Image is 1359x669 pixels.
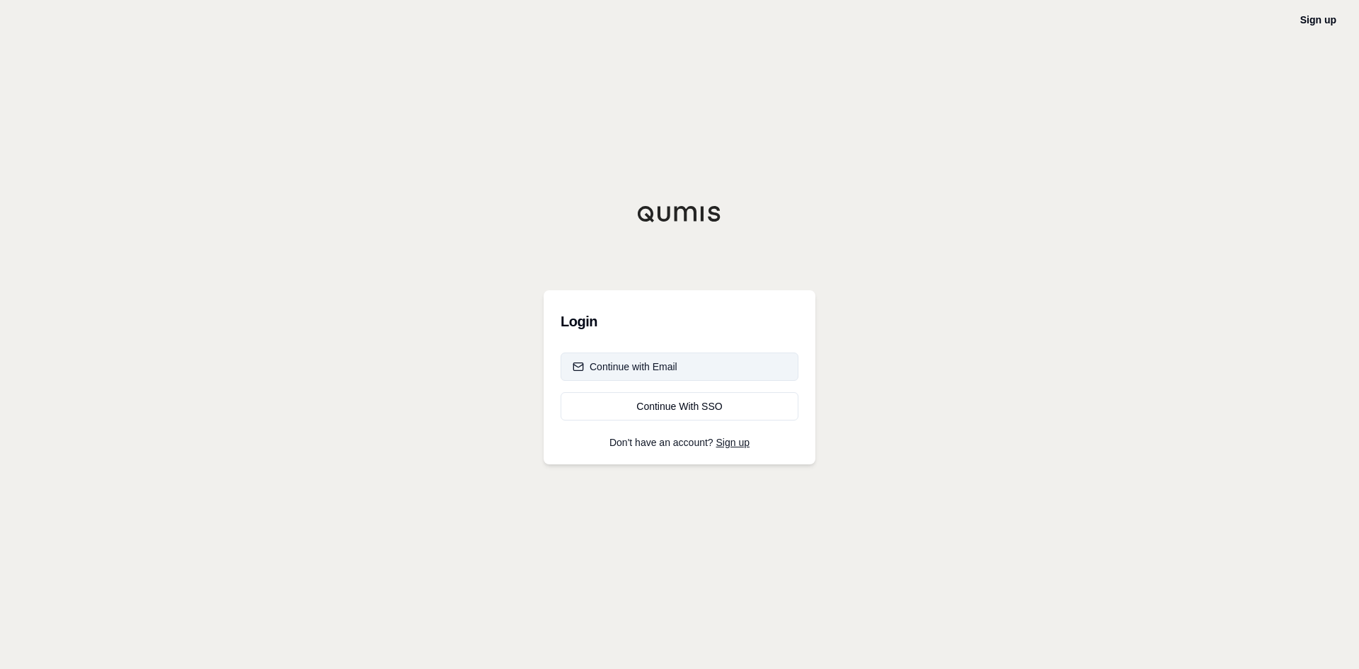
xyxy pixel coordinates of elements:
[561,353,798,381] button: Continue with Email
[573,399,786,413] div: Continue With SSO
[1300,14,1336,25] a: Sign up
[573,360,677,374] div: Continue with Email
[561,438,798,447] p: Don't have an account?
[561,392,798,421] a: Continue With SSO
[561,307,798,336] h3: Login
[637,205,722,222] img: Qumis
[716,437,750,448] a: Sign up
